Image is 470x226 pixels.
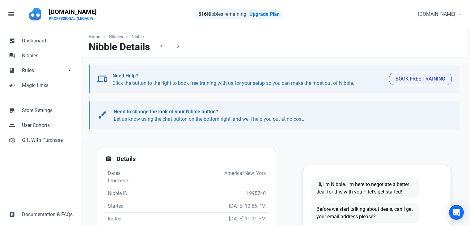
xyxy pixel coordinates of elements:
span: chevron_right [175,43,181,49]
a: Upgrade Plan [249,11,280,17]
span: Magic Links [22,82,73,89]
a: control_point_duplicateGift With Purchase [5,133,76,148]
span: campaign [9,82,15,88]
a: storeStore Settings [5,103,76,118]
strong: 516 [198,11,207,17]
span: Before we start talking about deals, can I get your email address please? [311,203,419,223]
span: [DOMAIN_NAME] [418,11,455,18]
td: America/New_York [145,167,268,187]
span: Rules [22,67,66,74]
h2: Details [116,155,268,163]
span: assignment [9,211,15,217]
span: devices [97,74,107,84]
p: [DOMAIN_NAME] [49,7,97,16]
span: Documentation & FAQs [22,211,73,218]
span: Store Settings [22,107,73,114]
a: assignmentDocumentation & FAQs [5,207,76,222]
span: book [9,67,15,73]
span: control_point_duplicate [9,137,15,143]
button: Book Free Training [389,73,452,85]
a: [DOMAIN_NAME]PROFESSIONAL (LEGACY) [45,5,100,24]
span: brush [97,110,107,120]
span: arrow_drop_down [66,67,73,73]
span: forum [9,52,15,58]
span: Nibbles remaining [198,11,246,17]
span: Dashboard [22,37,73,45]
a: Home [89,33,103,40]
h1: Nibble Details [89,41,150,52]
span: Nibbles [22,52,73,59]
p: Let us know using the chat button on the bottom right, and we'll help you out at no cost. [114,108,446,123]
td: [DATE] 11:01 PM [145,213,268,225]
span: Hi, I'm Nibble. I'm here to negotiate a better deal for this with you – let's get started! [311,178,419,198]
td: [DATE] 10:56 PM [145,200,268,213]
span: Book Free Training [396,75,445,83]
a: peopleUser Cohorts [5,118,76,133]
div: Open Intercom Messenger [449,205,464,220]
b: Need to change the look of your Nibble button? [114,109,218,115]
b: Need Help? [112,73,138,79]
a: forumNibbles [5,48,76,63]
span: menu [7,11,15,18]
td: Nibble ID [105,187,145,200]
a: bookRulesarrow_drop_down [5,63,76,78]
span: Gift With Purchase [22,137,73,144]
span: store [9,107,15,113]
span: assignment [105,156,112,162]
p: PROFESSIONAL (LEGACY) [49,16,97,21]
nav: breadcrumbs [81,28,467,41]
td: Ended [105,213,145,225]
button: [DOMAIN_NAME] [413,8,466,20]
span: people [9,122,15,128]
a: dashboardDashboard [5,33,76,48]
span: User Cohorts [22,122,73,129]
span: dashboard [9,37,15,43]
td: Dates timezone: [105,167,145,187]
p: Click the button to the right to book free training with us for your setup so you can make the mo... [112,72,384,87]
td: Started [105,200,145,213]
a: Nibbles [106,33,126,40]
a: chevron_left [154,41,169,52]
td: 1995740 [145,187,268,200]
span: chevron_left [158,43,164,49]
a: campaignMagic Links [5,78,76,93]
a: chevron_right [170,41,186,52]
